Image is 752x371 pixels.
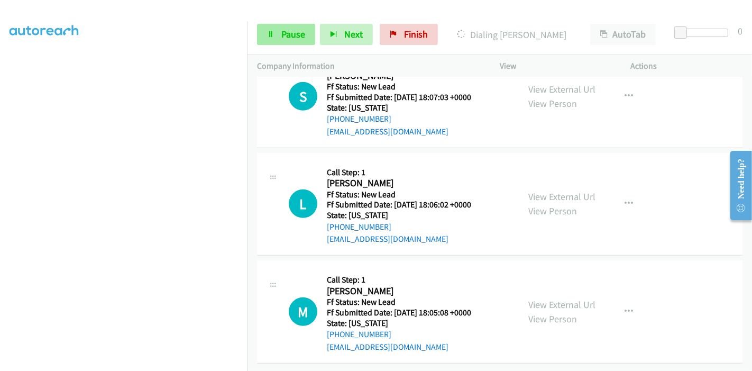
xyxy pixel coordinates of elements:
h1: L [289,189,317,218]
div: The call is yet to be attempted [289,82,317,111]
p: Company Information [257,60,481,73]
h5: State: [US_STATE] [327,103,471,113]
h2: [PERSON_NAME] [327,285,471,297]
a: View Person [528,205,577,217]
h5: Call Step: 1 [327,167,471,178]
a: Pause [257,24,315,45]
a: [PHONE_NUMBER] [327,222,391,232]
a: View External Url [528,298,595,311]
h5: Ff Submitted Date: [DATE] 18:07:03 +0000 [327,92,471,103]
button: Next [320,24,373,45]
h2: [PERSON_NAME] [327,177,471,189]
div: Delay between calls (in seconds) [680,29,728,37]
a: [EMAIL_ADDRESS][DOMAIN_NAME] [327,234,448,244]
div: 0 [738,24,742,38]
a: View Person [528,97,577,110]
a: View Person [528,313,577,325]
h5: Ff Status: New Lead [327,189,471,200]
button: AutoTab [590,24,656,45]
div: The call is yet to be attempted [289,297,317,326]
div: The call is yet to be attempted [289,189,317,218]
a: View External Url [528,191,595,203]
a: Finish [380,24,438,45]
a: View External Url [528,83,595,95]
h1: M [289,297,317,326]
h5: Ff Status: New Lead [327,82,471,92]
span: Finish [404,28,428,40]
a: [EMAIL_ADDRESS][DOMAIN_NAME] [327,126,448,137]
h5: Ff Submitted Date: [DATE] 18:05:08 +0000 [327,307,471,318]
span: Next [344,28,363,40]
h1: S [289,82,317,111]
h5: Ff Status: New Lead [327,297,471,307]
iframe: Resource Center [722,143,752,228]
p: Actions [631,60,743,73]
p: View [500,60,612,73]
a: [PHONE_NUMBER] [327,329,391,339]
h5: Ff Submitted Date: [DATE] 18:06:02 +0000 [327,200,471,210]
a: [PHONE_NUMBER] [327,114,391,124]
h5: State: [US_STATE] [327,210,471,221]
h5: Call Step: 1 [327,275,471,285]
span: Pause [281,28,305,40]
a: [EMAIL_ADDRESS][DOMAIN_NAME] [327,342,448,352]
p: Dialing [PERSON_NAME] [452,28,571,42]
h5: State: [US_STATE] [327,318,471,329]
